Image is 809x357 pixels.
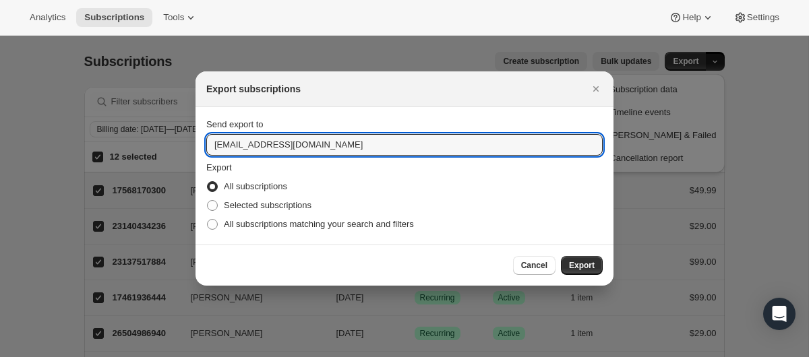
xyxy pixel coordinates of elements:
span: Export [569,260,595,271]
span: Export [206,162,232,172]
span: All subscriptions [224,181,287,191]
span: Tools [163,12,184,23]
button: Analytics [22,8,73,27]
span: Settings [747,12,779,23]
div: Open Intercom Messenger [763,298,796,330]
button: Subscriptions [76,8,152,27]
span: Selected subscriptions [224,200,311,210]
button: Help [661,8,722,27]
span: Subscriptions [84,12,144,23]
span: Cancel [521,260,547,271]
button: Settings [725,8,787,27]
span: Analytics [30,12,65,23]
button: Tools [155,8,206,27]
h2: Export subscriptions [206,82,301,96]
button: Export [561,256,603,275]
button: Cancel [513,256,556,275]
button: Close [587,79,605,98]
span: Help [682,12,700,23]
span: All subscriptions matching your search and filters [224,219,414,229]
span: Send export to [206,119,264,129]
